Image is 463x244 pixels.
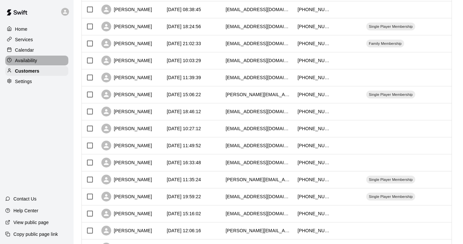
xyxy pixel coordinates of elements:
div: 2025-08-12 16:33:48 [167,159,201,166]
div: Single Player Membership [366,176,415,183]
div: parker.david77@gmail.com [226,176,291,183]
div: zjm101489@gmail.com [226,193,291,200]
div: +14702331244 [298,40,330,47]
div: +16788500832 [298,125,330,132]
div: 2025-08-12 11:35:24 [167,176,201,183]
div: Single Player Membership [366,91,415,98]
div: 2025-08-20 11:39:39 [167,74,201,81]
div: adamgarcia1980@gmail.com [226,23,291,30]
div: [PERSON_NAME] [101,192,152,201]
div: [PERSON_NAME] [101,5,152,14]
a: Availability [5,56,68,65]
div: +17707223895 [298,142,330,149]
div: [PERSON_NAME] [101,209,152,218]
a: Home [5,24,68,34]
div: mgregory34@gmail.com [226,142,291,149]
div: Single Player Membership [366,23,415,30]
div: jaylwray@yahoo.com [226,125,291,132]
div: Family Membership [366,40,404,47]
a: Calendar [5,45,68,55]
div: [PERSON_NAME] [101,90,152,99]
span: Single Player Membership [366,92,415,97]
div: +17063725733 [298,23,330,30]
p: Availability [15,57,37,64]
p: Customers [15,68,39,74]
div: 2025-08-25 08:38:45 [167,6,201,13]
div: 2025-08-19 15:06:22 [167,91,201,98]
div: jeremy.riehn@atirestoration.com [226,227,291,234]
a: Customers [5,66,68,76]
div: +14047106851 [298,193,330,200]
div: 2025-08-22 18:24:56 [167,23,201,30]
p: Home [15,26,27,32]
p: Settings [15,78,32,85]
div: +14046679849 [298,74,330,81]
p: Services [15,36,33,43]
div: 2025-08-07 12:06:16 [167,227,201,234]
div: +16786301674 [298,176,330,183]
div: +16302179360 [298,57,330,64]
span: Single Player Membership [366,177,415,182]
div: william.lawton100@gmail.com [226,91,291,98]
div: 2025-08-21 21:02:33 [167,40,201,47]
div: Single Player Membership [366,193,415,200]
div: [PERSON_NAME] [101,175,152,184]
p: Calendar [15,47,34,53]
div: [PERSON_NAME] [101,158,152,167]
div: sherianne9@msn.com [226,210,291,217]
div: [PERSON_NAME] [101,22,152,31]
div: [PERSON_NAME] [101,56,152,65]
p: Copy public page link [13,231,58,237]
div: +14043197570 [298,159,330,166]
div: 2025-08-21 10:03:29 [167,57,201,64]
div: [PERSON_NAME] [101,141,152,150]
a: Settings [5,77,68,86]
span: Single Player Membership [366,24,415,29]
div: 2025-08-08 19:59:22 [167,193,201,200]
span: Family Membership [366,41,404,46]
div: +15207806508 [298,108,330,115]
div: +17703159067 [298,227,330,234]
div: 2025-08-07 15:16:02 [167,210,201,217]
div: courtkolar@gmail.com [226,40,291,47]
a: Services [5,35,68,44]
div: 2025-08-17 18:46:12 [167,108,201,115]
p: View public page [13,219,49,226]
div: [PERSON_NAME] [101,107,152,116]
div: tmeden@gmail.com [226,6,291,13]
div: thompsonjason9@gmail.com [226,74,291,81]
div: 2025-08-16 10:27:12 [167,125,201,132]
div: 2025-08-13 11:49:52 [167,142,201,149]
p: Help Center [13,207,38,214]
div: [PERSON_NAME] [101,124,152,133]
div: +14783611388 [298,6,330,13]
div: [PERSON_NAME] [101,39,152,48]
div: shuffman@strathmorefloors.com [226,159,291,166]
div: +19107283080 [298,91,330,98]
div: [PERSON_NAME] [101,73,152,82]
span: Single Player Membership [366,194,415,199]
div: highgolfer@yahoo.com [226,57,291,64]
div: magers409@yahoo.com [226,108,291,115]
div: [PERSON_NAME] [101,226,152,235]
p: Contact Us [13,196,37,202]
div: +14044217885 [298,210,330,217]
